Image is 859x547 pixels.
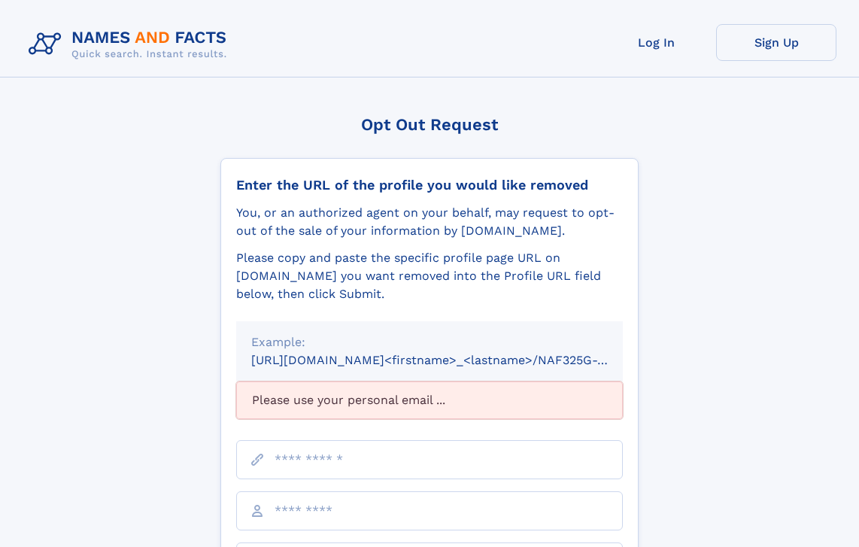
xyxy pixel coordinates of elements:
[236,177,623,193] div: Enter the URL of the profile you would like removed
[220,115,639,134] div: Opt Out Request
[251,353,651,367] small: [URL][DOMAIN_NAME]<firstname>_<lastname>/NAF325G-xxxxxxxx
[716,24,836,61] a: Sign Up
[236,381,623,419] div: Please use your personal email ...
[236,204,623,240] div: You, or an authorized agent on your behalf, may request to opt-out of the sale of your informatio...
[596,24,716,61] a: Log In
[236,249,623,303] div: Please copy and paste the specific profile page URL on [DOMAIN_NAME] you want removed into the Pr...
[23,24,239,65] img: Logo Names and Facts
[251,333,608,351] div: Example:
